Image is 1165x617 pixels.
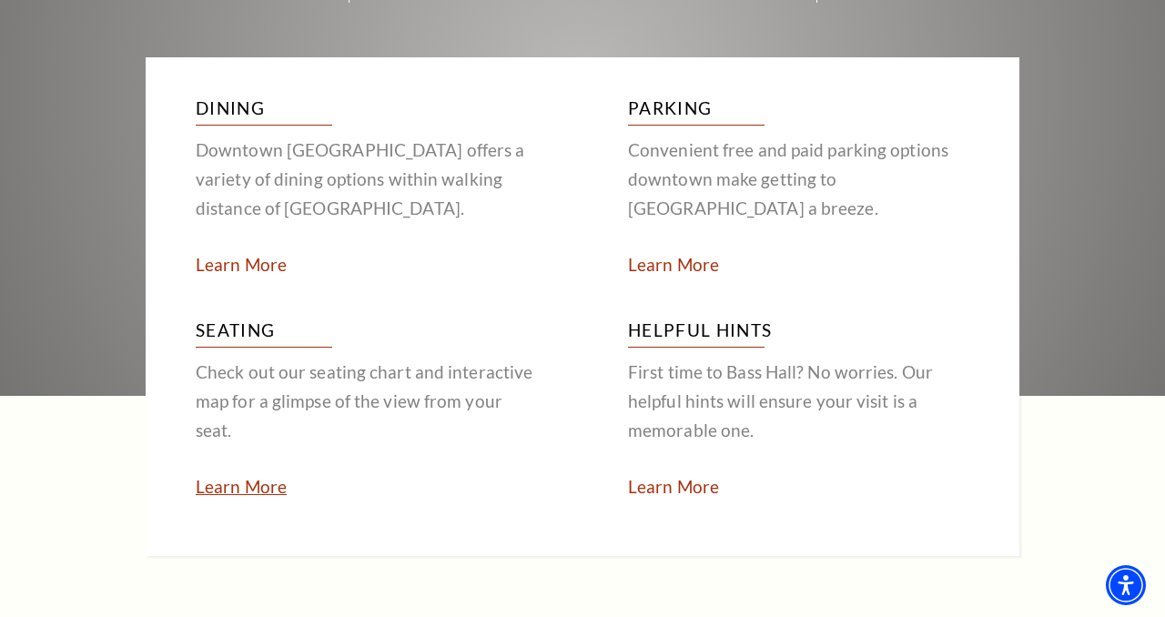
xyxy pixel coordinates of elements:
h3: Dining [196,94,537,126]
p: Check out our seating chart and interactive map for a glimpse of the view from your seat. [196,358,537,445]
a: Check out our seating chart and interactive map for a glimpse of the view from your seat Learn More [196,476,287,497]
div: Accessibility Menu [1106,565,1146,605]
a: Convenient free and paid parking options downtown make getting to Bass Hall a breeze Learn More [628,254,719,275]
h3: Seating [196,316,537,348]
a: Our helpful hints will ensure your visit is a memorable one Learn More [628,476,719,497]
a: Downtown Fort Worth offers a variety of dining options within walking distance of Bass Hall Learn... [196,254,287,275]
h3: Helpful Hints [628,316,969,348]
p: First time to Bass Hall? No worries. Our helpful hints will ensure your visit is a memorable one. [628,358,969,445]
p: Downtown [GEOGRAPHIC_DATA] offers a variety of dining options within walking distance of [GEOGRAP... [196,136,537,223]
p: Convenient free and paid parking options downtown make getting to [GEOGRAPHIC_DATA] a breeze. [628,136,969,223]
h3: Parking [628,94,969,126]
